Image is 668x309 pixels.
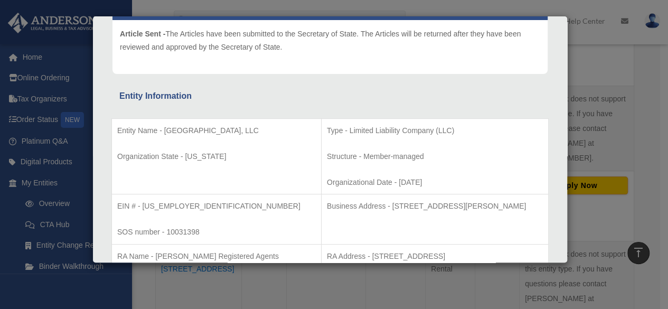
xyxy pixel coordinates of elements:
p: Structure - Member-managed [327,150,543,163]
p: RA Name - [PERSON_NAME] Registered Agents [117,250,316,263]
p: Entity Name - [GEOGRAPHIC_DATA], LLC [117,124,316,137]
p: SOS number - 10031398 [117,226,316,239]
span: Article Sent - [120,30,165,38]
p: Organization State - [US_STATE] [117,150,316,163]
p: EIN # - [US_EMPLOYER_IDENTIFICATION_NUMBER] [117,200,316,213]
p: RA Address - [STREET_ADDRESS] [327,250,543,263]
p: Type - Limited Liability Company (LLC) [327,124,543,137]
div: Entity Information [119,89,541,104]
p: The Articles have been submitted to the Secretary of State. The Articles will be returned after t... [120,27,540,53]
p: Organizational Date - [DATE] [327,176,543,189]
p: Business Address - [STREET_ADDRESS][PERSON_NAME] [327,200,543,213]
